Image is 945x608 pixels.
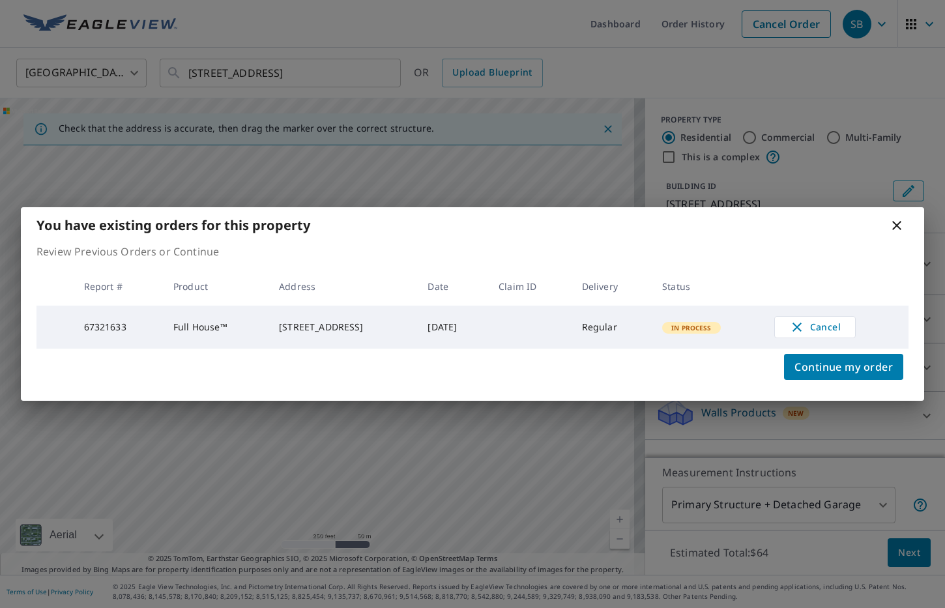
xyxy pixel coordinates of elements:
[74,306,163,349] td: 67321633
[788,319,842,335] span: Cancel
[417,306,488,349] td: [DATE]
[572,267,652,306] th: Delivery
[36,244,909,259] p: Review Previous Orders or Continue
[74,267,163,306] th: Report #
[572,306,652,349] td: Regular
[652,267,764,306] th: Status
[417,267,488,306] th: Date
[163,267,269,306] th: Product
[163,306,269,349] td: Full House™
[784,354,903,380] button: Continue my order
[279,321,407,334] div: [STREET_ADDRESS]
[774,316,856,338] button: Cancel
[269,267,417,306] th: Address
[663,323,720,332] span: In Process
[488,267,572,306] th: Claim ID
[794,358,893,376] span: Continue my order
[36,216,310,234] b: You have existing orders for this property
